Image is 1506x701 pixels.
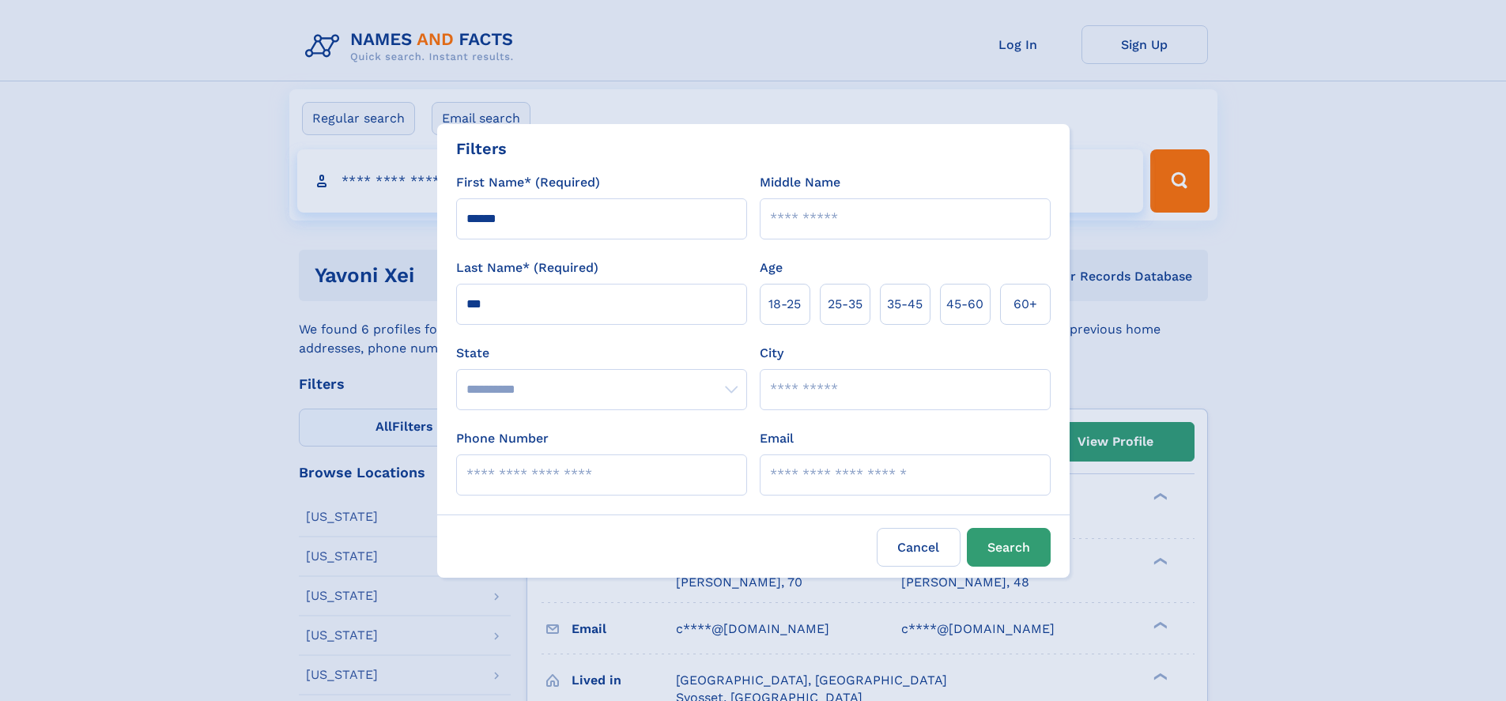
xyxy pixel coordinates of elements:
[877,528,961,567] label: Cancel
[887,295,923,314] span: 35‑45
[946,295,983,314] span: 45‑60
[967,528,1051,567] button: Search
[760,258,783,277] label: Age
[760,429,794,448] label: Email
[456,137,507,160] div: Filters
[760,173,840,192] label: Middle Name
[1013,295,1037,314] span: 60+
[768,295,801,314] span: 18‑25
[828,295,862,314] span: 25‑35
[456,429,549,448] label: Phone Number
[456,344,747,363] label: State
[456,173,600,192] label: First Name* (Required)
[456,258,598,277] label: Last Name* (Required)
[760,344,783,363] label: City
